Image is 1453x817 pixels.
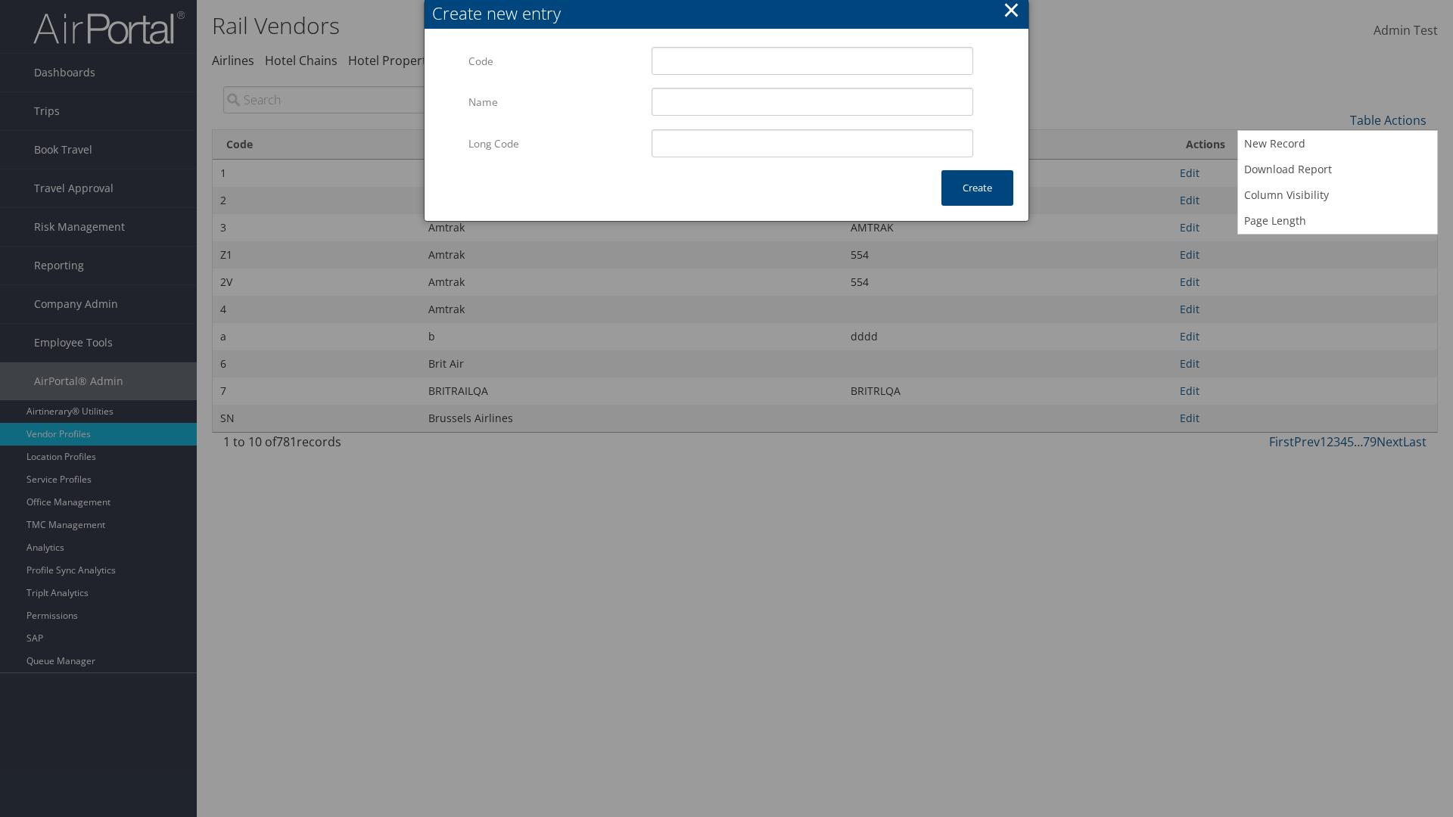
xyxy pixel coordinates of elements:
[468,129,640,158] label: Long Code
[1238,208,1437,234] a: Page Length
[468,47,640,76] label: Code
[468,88,640,116] label: Name
[1238,182,1437,208] a: Column Visibility
[432,2,1028,25] div: Create new entry
[1238,157,1437,182] a: Download Report
[941,170,1013,206] button: Create
[1238,131,1437,157] a: New Record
